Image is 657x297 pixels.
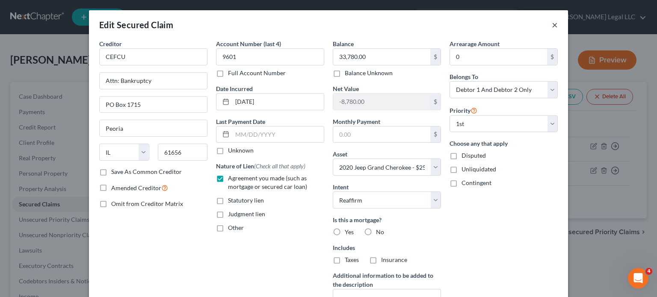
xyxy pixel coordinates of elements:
input: Search creditor by name... [99,48,207,65]
label: Full Account Number [228,69,286,77]
label: Monthly Payment [333,117,380,126]
label: Net Value [333,84,359,93]
span: Yes [345,228,354,235]
label: Nature of Lien [216,162,305,171]
span: Omit from Creditor Matrix [111,200,183,207]
div: $ [430,94,441,110]
label: Includes [333,243,441,252]
span: Taxes [345,256,359,263]
span: Agreement you made (such as mortgage or secured car loan) [228,174,307,190]
label: Is this a mortgage? [333,215,441,224]
input: 0.00 [450,49,547,65]
iframe: Intercom live chat [628,268,648,288]
div: $ [547,49,557,65]
label: Save As Common Creditor [111,168,182,176]
span: Disputed [462,152,486,159]
label: Balance [333,39,354,48]
span: No [376,228,384,235]
div: $ [430,49,441,65]
div: $ [430,126,441,143]
span: Other [228,224,244,231]
span: 4 [645,268,652,275]
label: Balance Unknown [345,69,393,77]
input: Apt, Suite, etc... [100,97,207,113]
input: 0.00 [333,126,430,143]
input: Enter zip... [158,144,208,161]
label: Intent [333,182,349,191]
input: XXXX [216,48,324,65]
input: Enter city... [100,120,207,136]
input: MM/DD/YYYY [232,94,324,110]
label: Unknown [228,146,254,155]
label: Additional information to be added to the description [333,271,441,289]
label: Account Number (last 4) [216,39,281,48]
input: 0.00 [333,94,430,110]
span: Judgment lien [228,210,265,218]
label: Choose any that apply [450,139,558,148]
span: Insurance [381,256,407,263]
span: Contingent [462,179,491,186]
button: × [552,20,558,30]
span: Amended Creditor [111,184,161,191]
label: Date Incurred [216,84,253,93]
span: Belongs To [450,73,478,80]
input: MM/DD/YYYY [232,126,324,143]
input: Enter address... [100,73,207,89]
input: 0.00 [333,49,430,65]
span: Statutory lien [228,197,264,204]
span: Creditor [99,40,122,47]
span: Unliquidated [462,165,496,173]
div: Edit Secured Claim [99,19,173,31]
span: (Check all that apply) [254,162,305,170]
span: Asset [333,150,347,158]
label: Priority [450,105,477,115]
label: Last Payment Date [216,117,265,126]
label: Arrearage Amount [450,39,500,48]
